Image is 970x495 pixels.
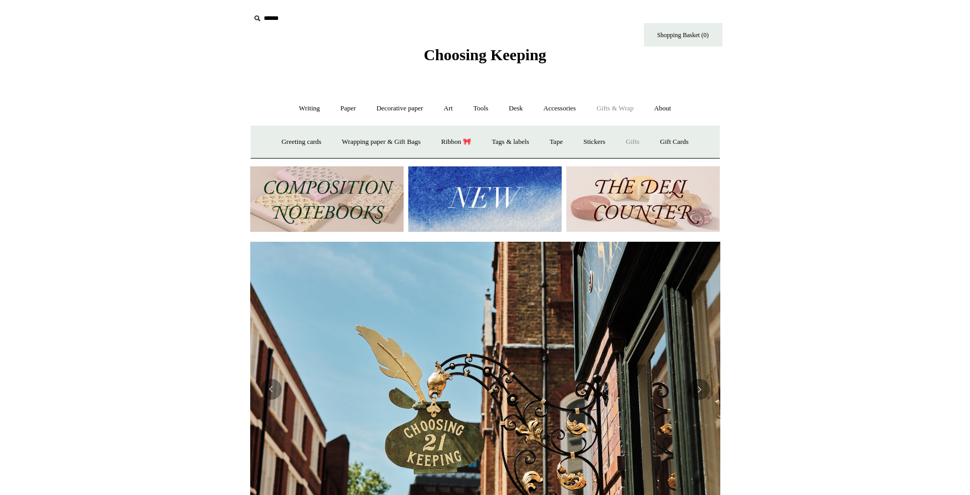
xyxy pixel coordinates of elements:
a: Paper [331,95,365,122]
a: Choosing Keeping [423,54,546,62]
button: Previous [261,379,282,400]
a: Decorative paper [367,95,432,122]
a: Art [434,95,462,122]
a: Greeting cards [272,128,331,156]
a: Stickers [574,128,615,156]
span: Choosing Keeping [423,46,546,63]
img: The Deli Counter [566,166,720,232]
a: Wrapping paper & Gift Bags [332,128,430,156]
a: Tools [464,95,498,122]
a: Tags & labels [483,128,539,156]
a: Gifts & Wrap [587,95,643,122]
button: Next [689,379,710,400]
img: 202302 Composition ledgers.jpg__PID:69722ee6-fa44-49dd-a067-31375e5d54ec [250,166,404,232]
a: Writing [289,95,329,122]
a: Shopping Basket (0) [644,23,722,47]
a: Gifts [617,128,649,156]
img: New.jpg__PID:f73bdf93-380a-4a35-bcfe-7823039498e1 [408,166,562,232]
a: Tape [540,128,572,156]
a: Ribbon 🎀 [432,128,481,156]
a: Gift Cards [651,128,698,156]
a: About [644,95,681,122]
a: Desk [499,95,532,122]
a: Accessories [534,95,585,122]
